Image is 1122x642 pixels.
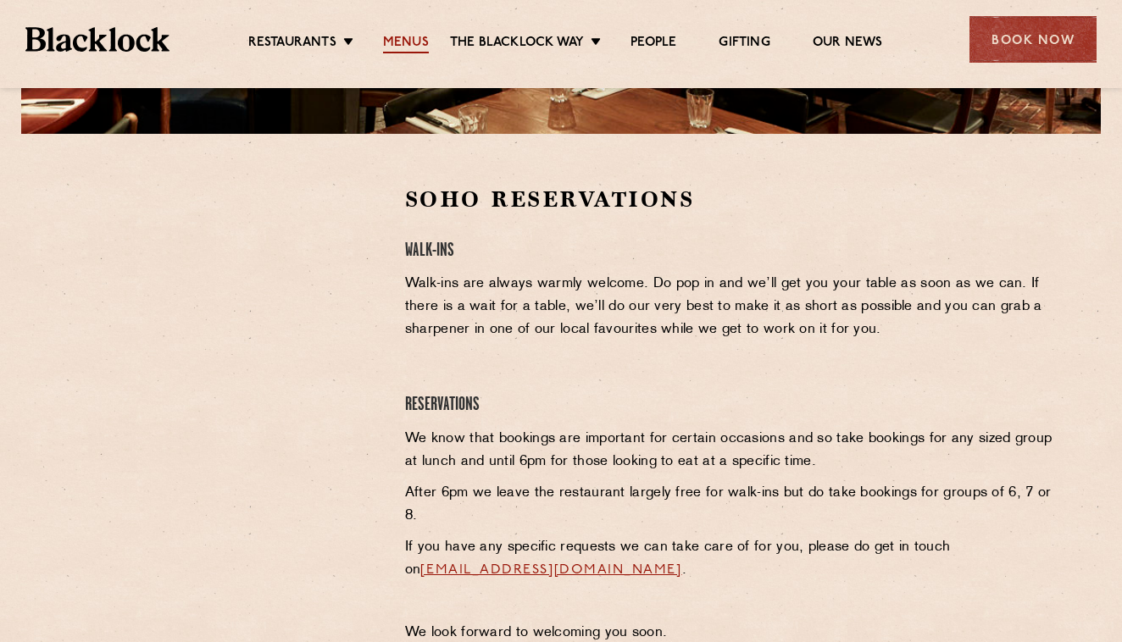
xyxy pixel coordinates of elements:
[405,394,1055,417] h4: Reservations
[420,563,681,577] a: [EMAIL_ADDRESS][DOMAIN_NAME]
[405,428,1055,473] p: We know that bookings are important for certain occasions and so take bookings for any sized grou...
[813,35,883,53] a: Our News
[450,35,584,53] a: The Blacklock Way
[25,27,169,52] img: BL_Textured_Logo-footer-cropped.svg
[405,273,1055,341] p: Walk-ins are always warmly welcome. Do pop in and we’ll get you your table as soon as we can. If ...
[405,185,1055,214] h2: Soho Reservations
[383,35,429,53] a: Menus
[719,35,769,53] a: Gifting
[248,35,336,53] a: Restaurants
[129,185,319,440] iframe: OpenTable make booking widget
[630,35,676,53] a: People
[405,482,1055,528] p: After 6pm we leave the restaurant largely free for walk-ins but do take bookings for groups of 6,...
[405,536,1055,582] p: If you have any specific requests we can take care of for you, please do get in touch on .
[405,240,1055,263] h4: Walk-Ins
[969,16,1097,63] div: Book Now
